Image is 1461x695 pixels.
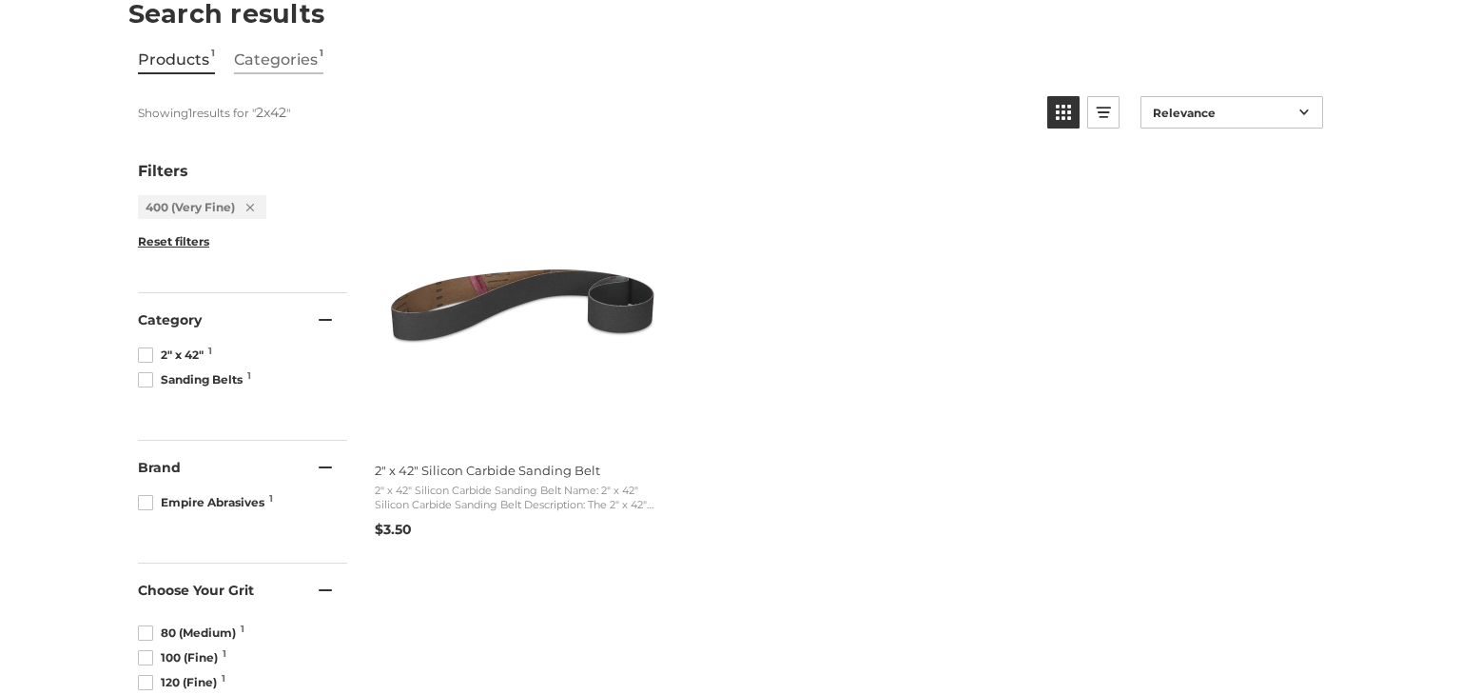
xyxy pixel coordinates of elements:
span: Choose Your Grit [138,582,254,599]
span: Relevance [1153,106,1293,120]
span: 100 (Fine) [138,649,224,666]
a: View Categories Tab [234,47,323,74]
a: 2 [372,162,674,545]
span: 2" x 42" [138,347,209,364]
span: 1 [211,47,215,72]
span: 1 [269,494,273,504]
a: View Products Tab [138,47,215,74]
span: Sanding Belts [138,371,248,388]
span: 1 [223,649,226,659]
span: 1 [208,347,212,356]
span: 1 [320,47,323,72]
span: Category [138,311,202,328]
span: 1 [247,371,251,381]
h1: Search results [128,1,1334,27]
span: Reset filters [138,234,209,248]
div: Showing results for " " [138,96,1033,129]
a: Sort options [1140,96,1323,129]
span: 120 (Fine) [138,674,223,691]
b: 1 [188,106,192,120]
a: View grid mode [1047,96,1080,129]
li: Reset filters [138,234,347,248]
span: 2" x 42" Silicon Carbide Sanding Belt Name: 2" x 42" Silicon Carbide Sanding Belt Description: Th... [375,484,672,513]
span: 1 [222,674,225,684]
span: Brand [138,459,181,476]
a: View list mode [1087,96,1120,129]
span: Empire Abrasives [138,494,270,511]
span: 2" x 42" Silicon Carbide Sanding Belt [375,462,672,479]
span: 80 (Medium) [138,625,242,642]
span: Filters [138,162,188,180]
span: $3.50 [375,521,412,538]
span: 400 (Very Fine) [146,200,235,214]
span: 1 [241,625,244,634]
div: Remove filter: 400 (Very Fine) [235,200,254,214]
